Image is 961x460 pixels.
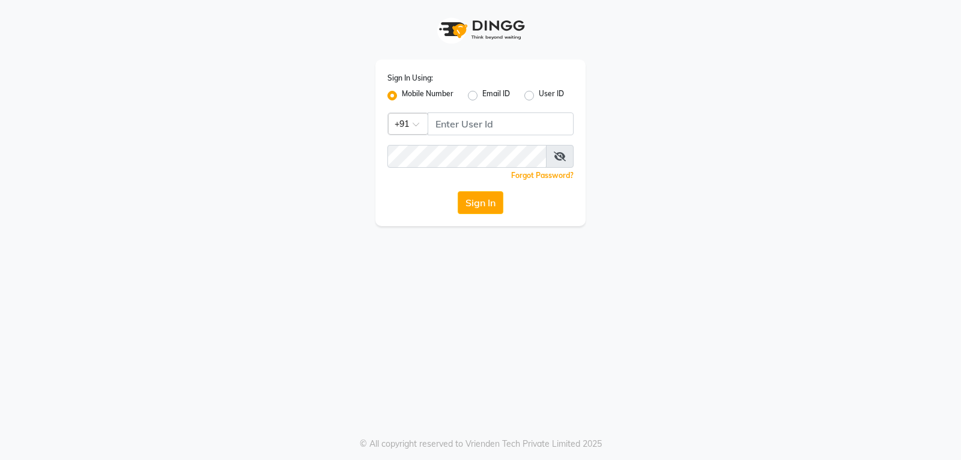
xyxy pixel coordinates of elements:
button: Sign In [458,191,503,214]
input: Username [428,112,574,135]
img: logo1.svg [432,12,529,48]
label: Sign In Using: [387,73,433,84]
label: Mobile Number [402,88,453,103]
input: Username [387,145,547,168]
a: Forgot Password? [511,171,574,180]
label: Email ID [482,88,510,103]
label: User ID [539,88,564,103]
